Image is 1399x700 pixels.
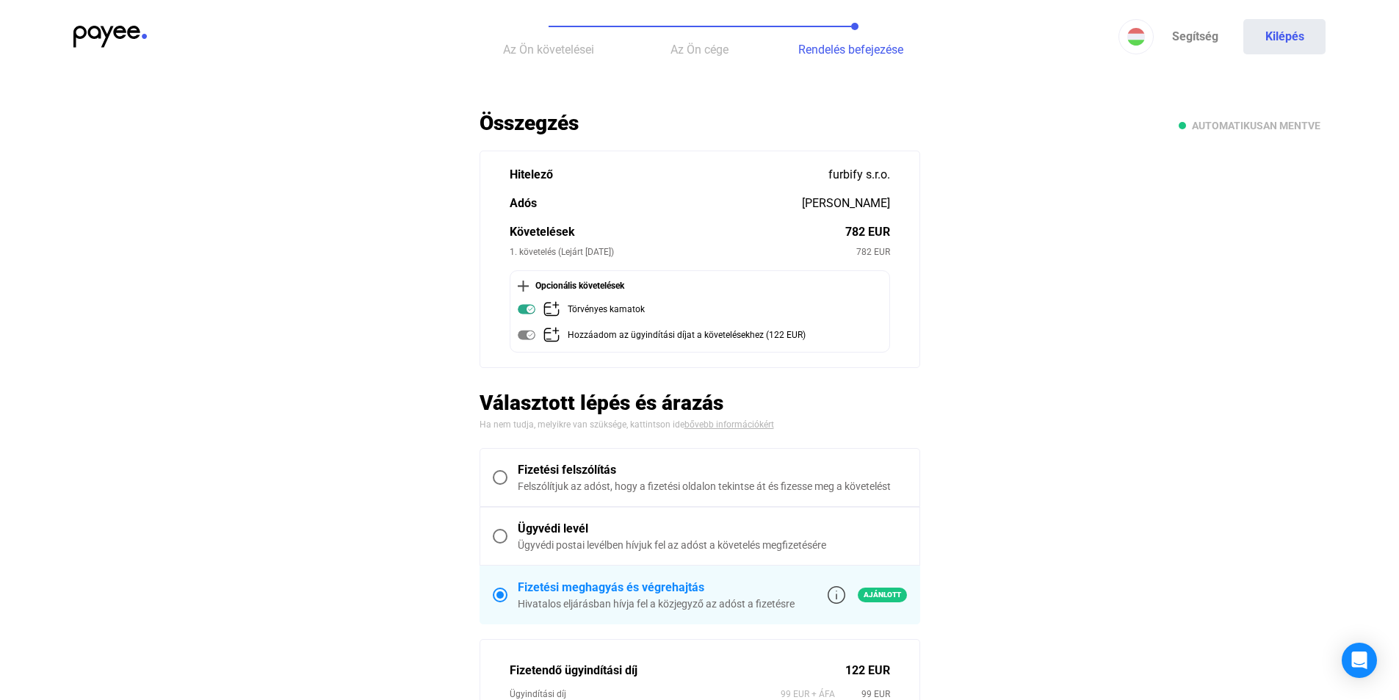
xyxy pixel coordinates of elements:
[518,479,907,494] div: Felszólítjuk az adóst, hogy a fizetési oldalon tekintse át és fizesse meg a követelést
[518,520,907,538] div: Ügyvédi levél
[73,26,147,48] img: payee-logo
[510,195,802,212] div: Adós
[845,223,890,241] div: 782 EUR
[856,245,890,259] div: 782 EUR
[798,43,903,57] span: Rendelés befejezése
[518,579,795,596] div: Fizetési meghagyás és végrehajtás
[828,586,907,604] a: info-grey-outlineAjánlott
[518,461,907,479] div: Fizetési felszólítás
[510,166,828,184] div: Hitelező
[480,110,920,136] h2: Összegzés
[518,281,529,292] img: plus-black
[828,166,890,184] div: furbify s.r.o.
[568,326,806,344] div: Hozzáadom az ügyindítási díjat a követelésekhez (122 EUR)
[518,278,882,293] div: Opcionális követelések
[543,300,560,318] img: add-claim
[518,538,907,552] div: Ügyvédi postai levélben hívjuk fel az adóst a követelés megfizetésére
[518,596,795,611] div: Hivatalos eljárásban hívja fel a közjegyző az adóst a fizetésre
[828,586,845,604] img: info-grey-outline
[480,390,920,416] h2: Választott lépés és árazás
[1243,19,1326,54] button: Kilépés
[503,43,594,57] span: Az Ön követelései
[568,300,645,319] div: Törvényes kamatok
[802,195,890,212] div: [PERSON_NAME]
[670,43,729,57] span: Az Ön cége
[480,419,684,430] span: Ha nem tudja, melyikre van szüksége, kattintson ide
[1118,19,1154,54] button: HU
[1127,28,1145,46] img: HU
[1154,19,1236,54] a: Segítség
[1342,643,1377,678] div: Open Intercom Messenger
[543,326,560,344] img: add-claim
[684,419,774,430] a: bővebb információkért
[845,662,890,679] div: 122 EUR
[510,662,845,679] div: Fizetendő ügyindítási díj
[518,326,535,344] img: toggle-on-disabled
[510,245,856,259] div: 1. követelés (Lejárt [DATE])
[510,223,845,241] div: Követelések
[518,300,535,318] img: toggle-on
[858,588,907,602] span: Ajánlott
